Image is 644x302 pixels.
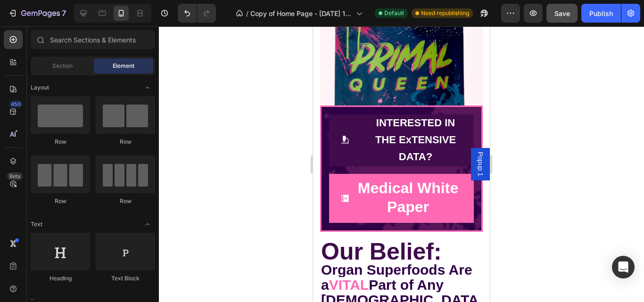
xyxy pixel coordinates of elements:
[4,4,70,23] button: 7
[31,220,42,229] span: Text
[178,4,216,23] div: Undo/Redo
[384,9,404,17] span: Default
[140,217,155,232] span: Toggle open
[31,197,90,205] div: Row
[62,8,66,19] p: 7
[546,4,578,23] button: Save
[554,9,570,17] span: Save
[313,26,490,302] iframe: Design area
[31,138,90,146] div: Row
[421,9,469,17] span: Need republishing
[96,197,155,205] div: Row
[52,62,73,70] span: Section
[589,8,613,18] div: Publish
[113,62,134,70] span: Element
[9,100,23,108] div: 450
[31,83,49,92] span: Layout
[96,138,155,146] div: Row
[31,30,155,49] input: Search Sections & Elements
[7,172,23,180] div: Beta
[96,274,155,283] div: Text Block
[140,80,155,95] span: Toggle open
[581,4,621,23] button: Publish
[612,256,635,278] div: Open Intercom Messenger
[31,274,90,283] div: Heading
[246,8,248,18] span: /
[250,8,352,18] span: Copy of Home Page - [DATE] 13:25:12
